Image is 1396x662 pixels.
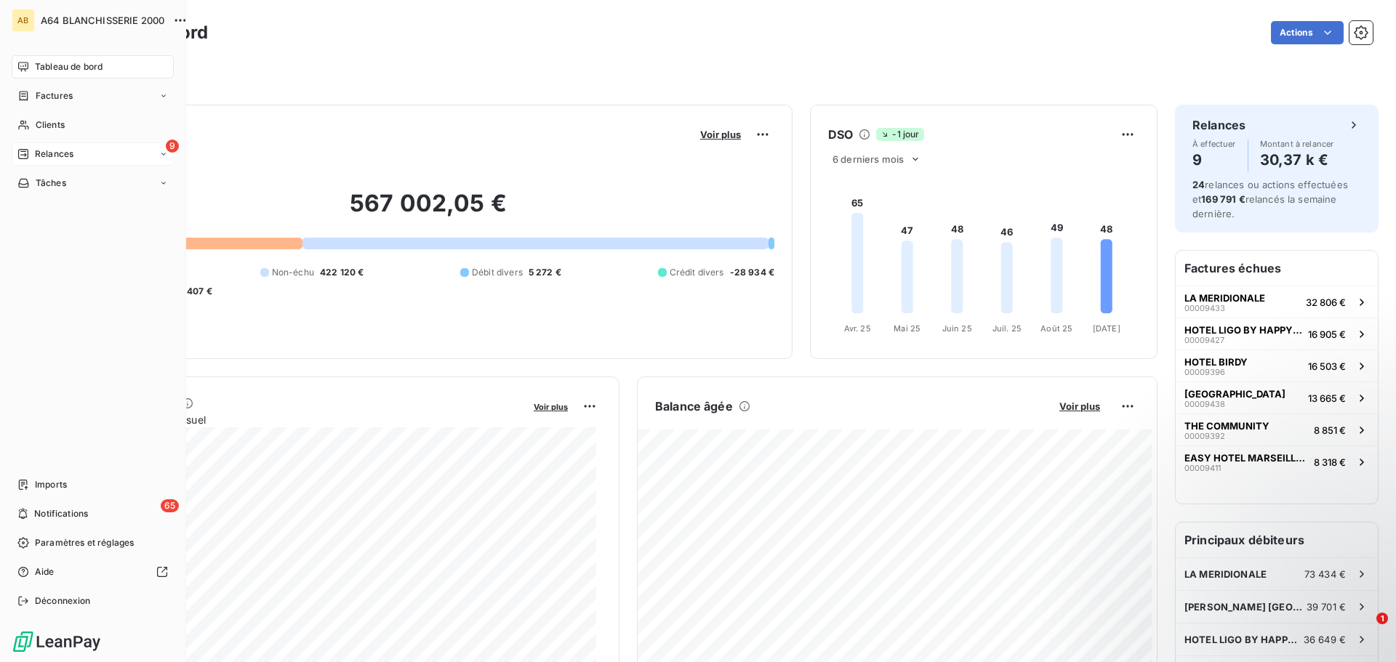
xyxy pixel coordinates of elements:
[1271,21,1344,44] button: Actions
[166,140,179,153] span: 9
[1184,634,1304,645] span: HOTEL LIGO BY HAPPY CULTURE
[41,15,164,26] span: A64 BLANCHISSERIE 2000
[36,177,66,190] span: Tâches
[1176,413,1378,445] button: THE COMMUNITY000093928 851 €
[1184,388,1285,400] span: [GEOGRAPHIC_DATA]
[35,148,73,161] span: Relances
[34,507,88,520] span: Notifications
[844,323,871,334] tspan: Avr. 25
[992,323,1022,334] tspan: Juil. 25
[833,153,904,165] span: 6 derniers mois
[1308,360,1346,372] span: 16 503 €
[1192,116,1245,134] h6: Relances
[36,89,73,102] span: Factures
[1314,424,1346,436] span: 8 851 €
[700,129,741,140] span: Voir plus
[1184,420,1269,432] span: THE COMMUNITY
[1192,148,1236,171] h4: 9
[320,266,364,279] span: 422 120 €
[1184,304,1225,312] span: 00009433
[472,266,523,279] span: Débit divers
[35,565,55,578] span: Aide
[1184,356,1248,368] span: HOTEL BIRDY
[1176,318,1378,350] button: HOTEL LIGO BY HAPPY CULTURE0000942716 905 €
[828,126,853,143] h6: DSO
[1308,328,1346,340] span: 16 905 €
[1176,286,1378,318] button: LA MERIDIONALE0000943332 806 €
[35,594,91,607] span: Déconnexion
[1308,392,1346,404] span: 13 665 €
[35,536,134,549] span: Paramètres et réglages
[272,266,314,279] span: Non-échu
[942,323,972,334] tspan: Juin 25
[1176,382,1378,413] button: [GEOGRAPHIC_DATA]0000943813 665 €
[529,266,561,279] span: 5 272 €
[82,412,523,427] span: Chiffre d'affaires mensuel
[529,400,572,413] button: Voir plus
[35,60,103,73] span: Tableau de bord
[1184,292,1265,304] span: LA MERIDIONALE
[1176,251,1378,286] h6: Factures échues
[730,266,774,279] span: -28 934 €
[1040,323,1072,334] tspan: Août 25
[35,478,67,491] span: Imports
[161,499,179,512] span: 65
[1105,521,1396,623] iframe: Intercom notifications message
[1201,193,1245,205] span: 169 791 €
[182,285,212,298] span: -407 €
[1184,432,1225,440] span: 00009392
[1184,324,1302,336] span: HOTEL LIGO BY HAPPY CULTURE
[876,128,923,141] span: -1 jour
[1376,613,1388,624] span: 1
[670,266,724,279] span: Crédit divers
[36,118,65,132] span: Clients
[1184,368,1225,376] span: 00009396
[696,128,745,141] button: Voir plus
[534,402,568,412] span: Voir plus
[1176,445,1378,477] button: EASY HOTEL MARSEILLE EUROMED000094118 318 €
[1184,464,1221,472] span: 00009411
[12,560,174,584] a: Aide
[1055,400,1104,413] button: Voir plus
[1093,323,1120,334] tspan: [DATE]
[1192,179,1205,190] span: 24
[1304,634,1346,645] span: 36 649 €
[1184,400,1225,408] span: 00009438
[1306,296,1346,308] span: 32 806 €
[655,397,733,415] h6: Balance âgée
[1184,336,1224,344] span: 00009427
[1192,179,1348,219] span: relances ou actions effectuées et relancés la semaine dernière.
[1176,350,1378,382] button: HOTEL BIRDY0000939616 503 €
[1192,140,1236,148] span: À effectuer
[12,630,102,653] img: Logo LeanPay
[1314,456,1346,468] span: 8 318 €
[1184,452,1308,464] span: EASY HOTEL MARSEILLE EUROMED
[894,323,920,334] tspan: Mai 25
[1260,148,1334,171] h4: 30,37 k €
[1059,400,1100,412] span: Voir plus
[1260,140,1334,148] span: Montant à relancer
[12,9,35,32] div: AB
[82,189,774,233] h2: 567 002,05 €
[1347,613,1381,647] iframe: Intercom live chat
